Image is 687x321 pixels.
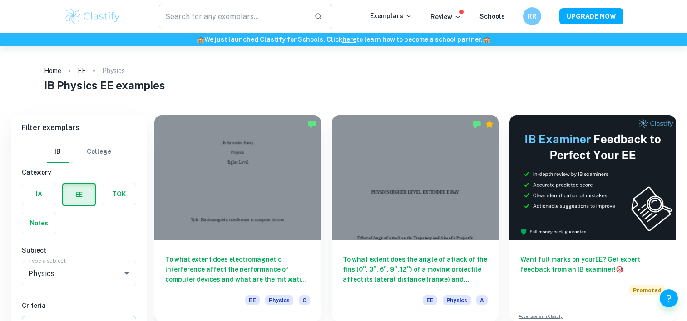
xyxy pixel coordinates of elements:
[159,4,307,29] input: Search for any exemplars...
[483,36,490,43] span: 🏫
[120,267,133,280] button: Open
[342,36,356,43] a: here
[78,64,86,77] a: EE
[527,11,537,21] h6: RR
[102,183,136,205] button: TOK
[616,266,623,273] span: 🎯
[28,257,66,264] label: Type a subject
[423,295,437,305] span: EE
[343,254,488,284] h6: To what extent does the angle of attack of the fins (0°, 3°, 6°, 9°, 12°) of a moving projectile ...
[476,295,488,305] span: A
[44,77,643,93] h1: IB Physics EE examples
[485,120,494,129] div: Premium
[22,183,56,205] button: IA
[11,115,147,141] h6: Filter exemplars
[265,295,293,305] span: Physics
[2,34,685,44] h6: We just launched Clastify for Schools. Click to learn how to become a school partner.
[87,141,111,163] button: College
[22,212,56,234] button: Notes
[47,141,111,163] div: Filter type choice
[430,12,461,22] p: Review
[299,295,310,305] span: C
[44,64,61,77] a: Home
[472,120,481,129] img: Marked
[165,254,310,284] h6: To what extent does electromagnetic interference affect the performance of computer devices and w...
[102,66,125,76] p: Physics
[22,167,136,177] h6: Category
[443,295,471,305] span: Physics
[660,289,678,307] button: Help and Feedback
[370,11,412,21] p: Exemplars
[519,313,563,320] a: Advertise with Clastify
[523,7,541,25] button: RR
[629,285,665,295] span: Promoted
[64,7,122,25] img: Clastify logo
[509,115,676,240] img: Thumbnail
[245,295,260,305] span: EE
[307,120,316,129] img: Marked
[479,13,505,20] a: Schools
[22,245,136,255] h6: Subject
[47,141,69,163] button: IB
[22,301,136,311] h6: Criteria
[520,254,665,274] h6: Want full marks on your EE ? Get expert feedback from an IB examiner!
[197,36,204,43] span: 🏫
[559,8,623,24] button: UPGRADE NOW
[63,184,95,205] button: EE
